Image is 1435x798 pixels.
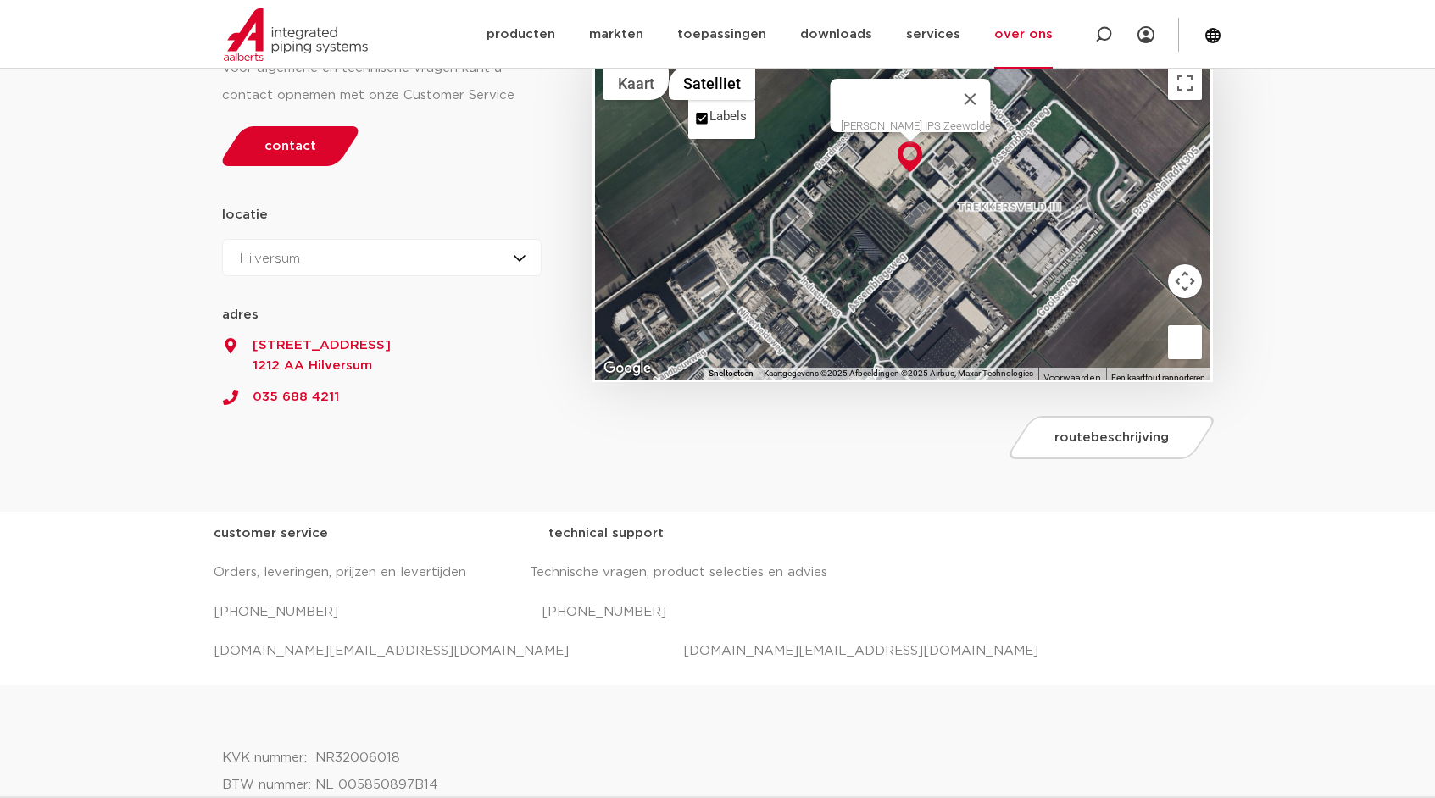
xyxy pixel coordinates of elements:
ul: Satellietbeelden tonen [688,100,755,139]
button: Sluiten [950,79,991,119]
strong: customer service technical support [214,527,664,540]
div: [PERSON_NAME] IPS Zeewolde [841,119,991,132]
button: Stratenkaart tonen [603,66,669,100]
a: contact [217,126,363,166]
p: [DOMAIN_NAME][EMAIL_ADDRESS][DOMAIN_NAME] [DOMAIN_NAME][EMAIL_ADDRESS][DOMAIN_NAME] [214,638,1222,665]
strong: locatie [222,208,268,221]
button: Bedieningsopties voor de kaartweergave [1168,264,1202,298]
a: Een kaartfout rapporteren [1111,373,1205,382]
label: Labels [709,106,747,126]
div: Voor algemene en technische vragen kunt u contact opnemen met onze Customer Service [222,55,542,109]
span: Hilversum [240,252,300,265]
span: contact [264,140,316,152]
button: Satellietbeelden tonen [669,66,755,100]
button: Weergave op volledig scherm aan- of uitzetten [1168,66,1202,100]
button: Sneltoetsen [709,368,754,380]
a: Voorwaarden (wordt geopend in een nieuw tabblad) [1043,374,1101,382]
p: Orders, leveringen, prijzen en levertijden Technische vragen, product selecties en advies [214,559,1222,586]
p: [PHONE_NUMBER] [PHONE_NUMBER] [214,599,1222,626]
span: routebeschrijving [1054,431,1169,444]
a: routebeschrijving [1005,416,1219,459]
button: Sleep Pegman de kaart op om Street View te openen [1168,325,1202,359]
li: Labels [690,102,754,137]
img: Google [599,357,655,380]
span: Kaartgegevens ©2025 Afbeeldingen ©2025 Airbus, Maxar Technologies [764,369,1033,378]
a: Dit gebied openen in Google Maps (er wordt een nieuw venster geopend) [599,357,655,380]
